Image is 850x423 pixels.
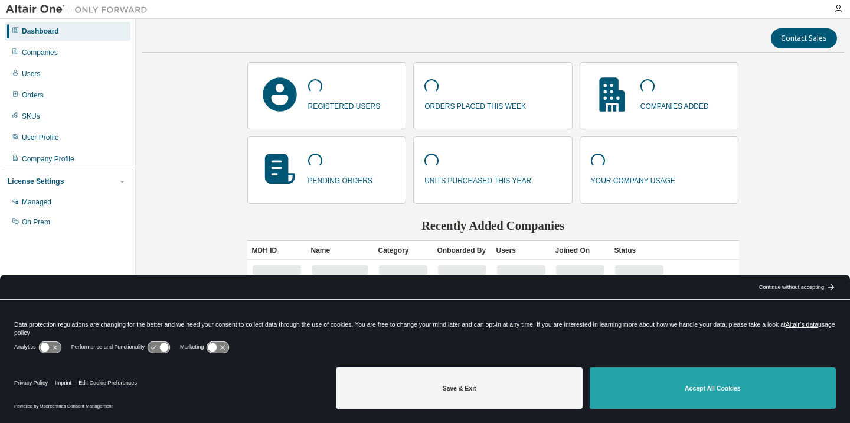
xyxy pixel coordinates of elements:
button: Contact Sales [771,28,837,48]
div: Users [496,241,546,260]
div: Status [614,241,664,260]
div: Onboarded By [437,241,487,260]
div: Joined On [555,241,605,260]
p: companies added [640,98,709,112]
p: units purchased this year [424,173,531,186]
p: registered users [308,98,381,112]
div: Companies [22,48,58,57]
img: Altair One [6,4,153,15]
div: Dashboard [22,27,59,36]
div: SKUs [22,112,40,121]
div: MDH ID [252,241,302,260]
div: Orders [22,90,44,100]
div: License Settings [8,177,64,186]
p: pending orders [308,173,372,186]
h2: Recently Added Companies [247,218,739,233]
div: Name [311,241,369,260]
p: orders placed this week [424,98,526,112]
div: Category [378,241,428,260]
div: User Profile [22,133,59,142]
p: your company usage [591,173,675,186]
div: Users [22,69,40,79]
div: Company Profile [22,154,74,164]
div: On Prem [22,217,50,227]
div: Managed [22,197,51,207]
